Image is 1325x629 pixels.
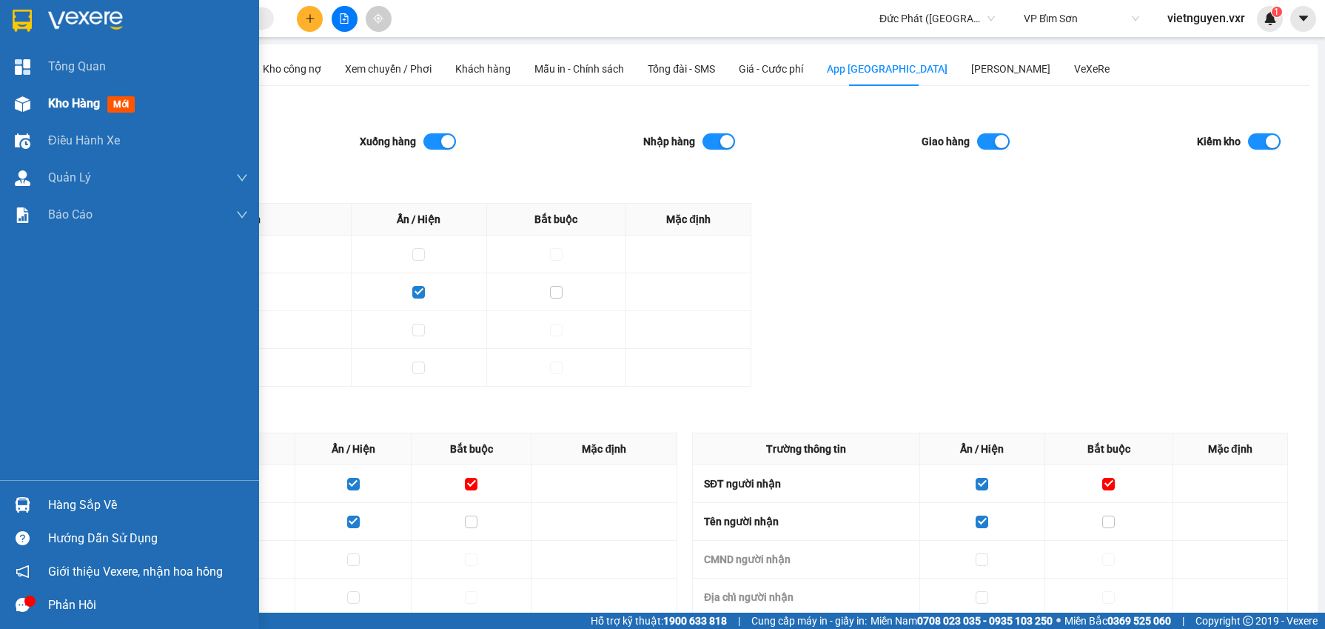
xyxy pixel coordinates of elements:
span: 1 [1274,7,1279,17]
img: icon-new-feature [1264,12,1277,25]
th: Mặc định [1173,433,1287,465]
span: Xem chuyến / Phơi [345,63,432,75]
button: aim [366,6,392,32]
th: Ẩn / Hiện [352,204,487,236]
span: plus [305,13,315,24]
span: Quản Lý [48,168,91,187]
span: Báo cáo [48,205,93,224]
span: ⚪️ [1056,618,1061,624]
span: down [236,172,248,184]
span: Điều hành xe [48,131,120,150]
div: VeXeRe [1074,61,1110,77]
div: Phản hồi [48,594,248,616]
span: down [236,209,248,221]
sup: 1 [1272,7,1282,17]
th: Trường thông tin [693,433,920,465]
div: Kiểm kho [1197,133,1241,150]
span: | [1182,613,1184,629]
span: Giới thiệu Vexere, nhận hoa hồng [48,562,223,581]
td: CMND người nhận [693,541,920,579]
th: Bắt buộc [486,204,625,236]
th: Ẩn / Hiện [920,433,1044,465]
span: Cung cấp máy in - giấy in: [751,613,867,629]
span: VP Bỉm Sơn [1024,7,1139,30]
td: SĐT người nhận [693,465,920,503]
span: message [16,598,30,612]
th: Bắt buộc [1044,433,1173,465]
span: notification [16,565,30,579]
img: logo-vxr [13,10,32,32]
strong: 0708 023 035 - 0935 103 250 [917,615,1053,627]
th: Mặc định [531,433,677,465]
img: warehouse-icon [15,497,30,513]
div: Người gửi / nhận [59,402,1310,418]
span: mới [107,96,135,113]
img: dashboard-icon [15,59,30,75]
img: warehouse-icon [15,170,30,186]
span: Tổng đài - SMS [648,63,715,75]
span: aim [373,13,383,24]
strong: 1900 633 818 [663,615,727,627]
div: Tác vụ [59,172,1310,188]
div: Khách hàng [455,61,511,77]
span: Miền Nam [871,613,1053,629]
button: caret-down [1290,6,1316,32]
div: [PERSON_NAME] [971,61,1050,77]
span: question-circle [16,531,30,545]
div: Kho công nợ [263,61,321,77]
span: file-add [339,13,349,24]
span: Đức Phát (Thanh Hóa) [879,7,995,30]
span: Kho hàng [48,96,100,110]
img: warehouse-icon [15,96,30,112]
span: Miền Bắc [1064,613,1171,629]
td: Địa chỉ người nhận [693,579,920,616]
span: caret-down [1297,12,1310,25]
div: Giao hàng [922,133,970,150]
th: Ẩn / Hiện [295,433,411,465]
div: Nhập hàng [643,133,695,150]
button: plus [297,6,323,32]
td: Tên người nhận [693,503,920,541]
span: Giá - Cước phí [739,63,803,75]
div: App [GEOGRAPHIC_DATA] [827,61,947,77]
span: Hỗ trợ kỹ thuật: [591,613,727,629]
span: copyright [1243,616,1253,626]
strong: 0369 525 060 [1107,615,1171,627]
th: Mặc định [626,204,751,236]
img: solution-icon [15,207,30,223]
span: vietnguyen.vxr [1155,9,1257,27]
th: Bắt buộc [412,433,531,465]
div: Hướng dẫn sử dụng [48,528,248,550]
span: Mẫu in - Chính sách [534,63,624,75]
img: warehouse-icon [15,133,30,149]
div: Hàng sắp về [48,494,248,516]
div: Xuống hàng [360,133,416,150]
button: file-add [332,6,358,32]
span: Tổng Quan [48,57,106,76]
span: | [738,613,740,629]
